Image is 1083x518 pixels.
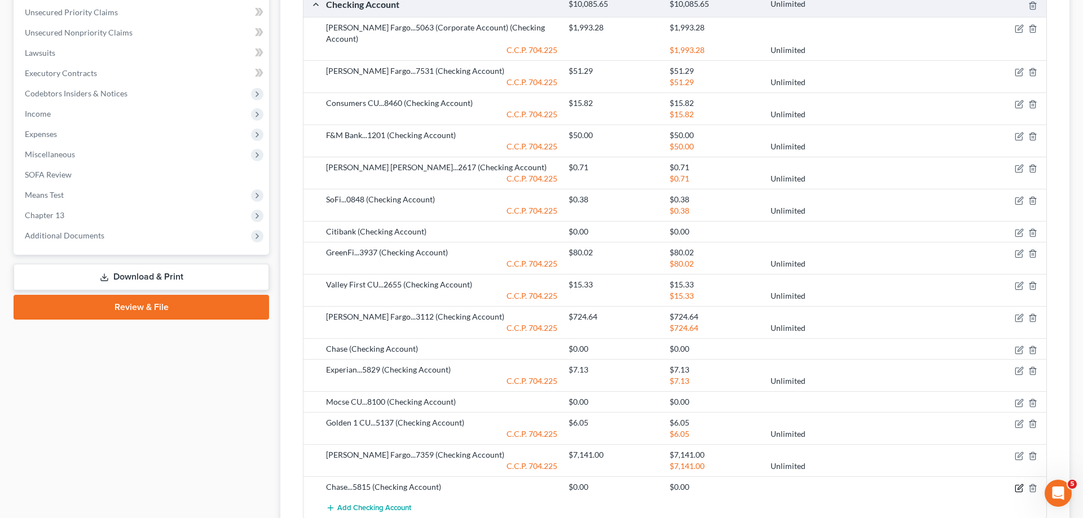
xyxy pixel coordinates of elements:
[563,279,664,290] div: $15.33
[320,141,563,152] div: C.C.P. 704.225
[765,77,866,88] div: Unlimited
[25,190,64,200] span: Means Test
[765,205,866,216] div: Unlimited
[1068,480,1077,489] span: 5
[25,149,75,159] span: Miscellaneous
[664,290,765,302] div: $15.33
[320,322,563,334] div: C.C.P. 704.225
[14,264,269,290] a: Download & Print
[664,375,765,387] div: $7.13
[16,2,269,23] a: Unsecured Priority Claims
[320,364,563,375] div: Experian...5829 (Checking Account)
[563,98,664,109] div: $15.82
[25,28,133,37] span: Unsecured Nonpriority Claims
[320,109,563,120] div: C.C.P. 704.225
[25,129,57,139] span: Expenses
[664,343,765,355] div: $0.00
[664,417,765,428] div: $6.05
[563,226,664,237] div: $0.00
[664,247,765,258] div: $80.02
[320,461,563,472] div: C.C.P. 704.225
[664,461,765,472] div: $7,141.00
[563,130,664,141] div: $50.00
[25,7,118,17] span: Unsecured Priority Claims
[25,68,97,78] span: Executory Contracts
[320,290,563,302] div: C.C.P. 704.225
[664,130,765,141] div: $50.00
[320,98,563,109] div: Consumers CU...8460 (Checking Account)
[14,295,269,320] a: Review & File
[320,258,563,269] div: C.C.P. 704.225
[664,279,765,290] div: $15.33
[25,210,64,220] span: Chapter 13
[320,45,563,56] div: C.C.P. 704.225
[664,226,765,237] div: $0.00
[25,88,127,98] span: Codebtors Insiders & Notices
[16,165,269,185] a: SOFA Review
[320,311,563,322] div: [PERSON_NAME] Fargo...3112 (Checking Account)
[765,141,866,152] div: Unlimited
[765,290,866,302] div: Unlimited
[664,22,765,33] div: $1,993.28
[320,417,563,428] div: Golden 1 CU...5137 (Checking Account)
[320,428,563,440] div: C.C.P. 704.225
[25,48,55,57] span: Lawsuits
[664,428,765,440] div: $6.05
[765,375,866,387] div: Unlimited
[664,65,765,77] div: $51.29
[1045,480,1072,507] iframe: Intercom live chat
[320,205,563,216] div: C.C.P. 704.225
[664,322,765,334] div: $724.64
[320,173,563,184] div: C.C.P. 704.225
[765,322,866,334] div: Unlimited
[25,170,72,179] span: SOFA Review
[320,22,563,45] div: [PERSON_NAME] Fargo...5063 (Corporate Account) (Checking Account)
[320,162,563,173] div: [PERSON_NAME] [PERSON_NAME]...2617 (Checking Account)
[563,364,664,375] div: $7.13
[563,481,664,493] div: $0.00
[326,497,411,518] button: Add Checking Account
[664,449,765,461] div: $7,141.00
[765,258,866,269] div: Unlimited
[320,130,563,141] div: F&M Bank...1201 (Checking Account)
[563,194,664,205] div: $0.38
[320,247,563,258] div: GreenFi...3937 (Checking Account)
[765,461,866,472] div: Unlimited
[563,162,664,173] div: $0.71
[664,481,765,493] div: $0.00
[320,77,563,88] div: C.C.P. 704.225
[664,311,765,322] div: $724.64
[664,205,765,216] div: $0.38
[563,396,664,408] div: $0.00
[664,173,765,184] div: $0.71
[765,109,866,120] div: Unlimited
[320,226,563,237] div: Citibank (Checking Account)
[320,375,563,387] div: C.C.P. 704.225
[563,65,664,77] div: $51.29
[765,45,866,56] div: Unlimited
[16,43,269,63] a: Lawsuits
[664,98,765,109] div: $15.82
[664,162,765,173] div: $0.71
[320,194,563,205] div: SoFi...0848 (Checking Account)
[563,343,664,355] div: $0.00
[337,503,411,512] span: Add Checking Account
[765,173,866,184] div: Unlimited
[16,63,269,83] a: Executory Contracts
[664,396,765,408] div: $0.00
[664,141,765,152] div: $50.00
[320,449,563,461] div: [PERSON_NAME] Fargo...7359 (Checking Account)
[664,364,765,375] div: $7.13
[664,194,765,205] div: $0.38
[664,258,765,269] div: $80.02
[563,247,664,258] div: $80.02
[320,343,563,355] div: Chase (Checking Account)
[664,45,765,56] div: $1,993.28
[563,22,664,33] div: $1,993.28
[25,231,104,240] span: Additional Documents
[563,449,664,461] div: $7,141.00
[563,417,664,428] div: $6.05
[320,279,563,290] div: Valley First CU...2655 (Checking Account)
[25,109,51,118] span: Income
[16,23,269,43] a: Unsecured Nonpriority Claims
